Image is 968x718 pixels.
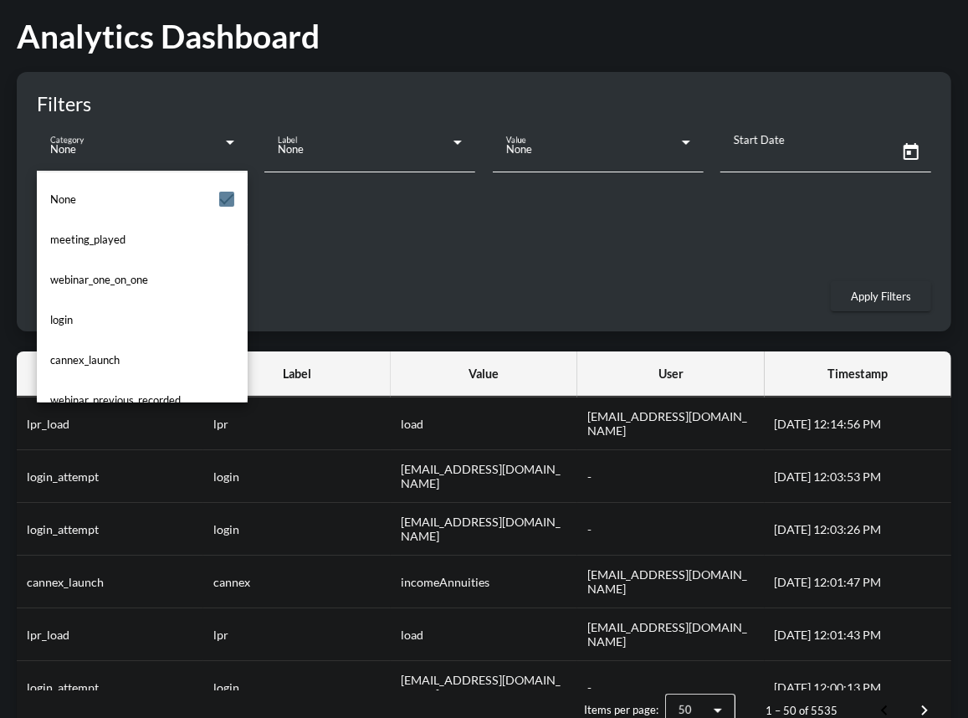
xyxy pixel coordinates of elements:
[50,353,120,367] span: cannex_launch
[50,273,148,286] span: webinar_one_on_one
[50,313,73,326] span: login
[50,233,125,246] span: meeting_played
[50,192,76,206] span: None
[50,393,181,407] span: webinar_previous_recorded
